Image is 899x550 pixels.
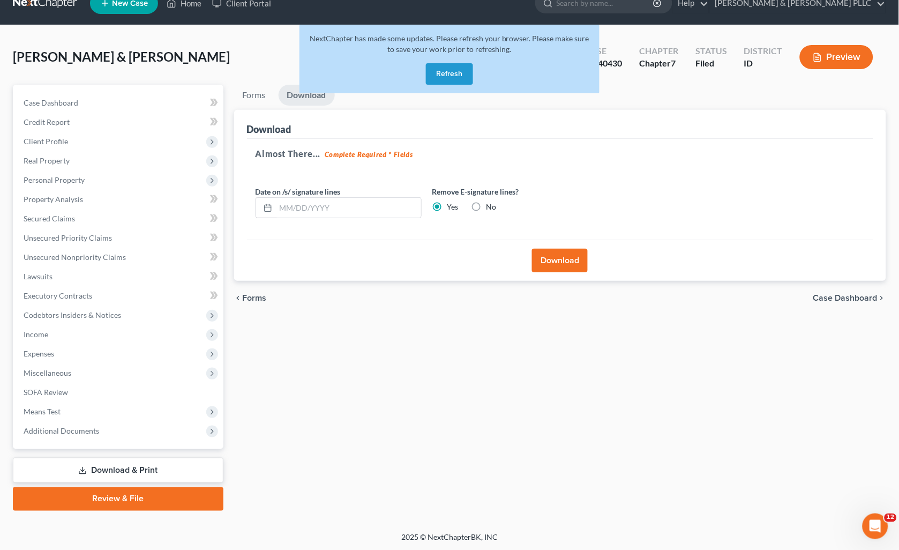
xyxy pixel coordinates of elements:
[24,233,112,242] span: Unsecured Priority Claims
[256,147,865,160] h5: Almost There...
[24,388,68,397] span: SOFA Review
[247,123,291,136] div: Download
[279,85,335,106] a: Download
[432,186,598,197] label: Remove E-signature lines?
[15,286,223,306] a: Executory Contracts
[585,57,622,70] div: 25-40430
[24,137,68,146] span: Client Profile
[15,190,223,209] a: Property Analysis
[744,45,783,57] div: District
[24,98,78,107] span: Case Dashboard
[243,294,267,302] span: Forms
[24,368,71,377] span: Miscellaneous
[15,267,223,286] a: Lawsuits
[24,195,83,204] span: Property Analysis
[24,426,99,435] span: Additional Documents
[24,272,53,281] span: Lawsuits
[863,514,888,539] iframe: Intercom live chat
[234,294,281,302] button: chevron_left Forms
[276,198,421,218] input: MM/DD/YYYY
[234,85,274,106] a: Forms
[695,45,727,57] div: Status
[256,186,341,197] label: Date on /s/ signature lines
[24,214,75,223] span: Secured Claims
[15,209,223,228] a: Secured Claims
[15,228,223,248] a: Unsecured Priority Claims
[24,291,92,300] span: Executory Contracts
[24,330,48,339] span: Income
[24,310,121,319] span: Codebtors Insiders & Notices
[310,34,589,54] span: NextChapter has made some updates. Please refresh your browser. Please make sure to save your wor...
[813,294,878,302] span: Case Dashboard
[695,57,727,70] div: Filed
[639,45,678,57] div: Chapter
[813,294,886,302] a: Case Dashboard chevron_right
[878,294,886,302] i: chevron_right
[885,514,897,522] span: 12
[744,57,783,70] div: ID
[24,175,85,184] span: Personal Property
[24,349,54,358] span: Expenses
[532,249,588,272] button: Download
[15,93,223,113] a: Case Dashboard
[447,202,459,212] label: Yes
[13,458,223,483] a: Download & Print
[800,45,873,69] button: Preview
[639,57,678,70] div: Chapter
[15,383,223,402] a: SOFA Review
[13,487,223,511] a: Review & File
[24,156,70,165] span: Real Property
[486,202,497,212] label: No
[426,63,473,85] button: Refresh
[671,58,676,68] span: 7
[15,248,223,267] a: Unsecured Nonpriority Claims
[234,294,243,302] i: chevron_left
[24,252,126,262] span: Unsecured Nonpriority Claims
[24,117,70,127] span: Credit Report
[585,45,622,57] div: Case
[325,150,413,159] strong: Complete Required * Fields
[24,407,61,416] span: Means Test
[13,49,230,64] span: [PERSON_NAME] & [PERSON_NAME]
[15,113,223,132] a: Credit Report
